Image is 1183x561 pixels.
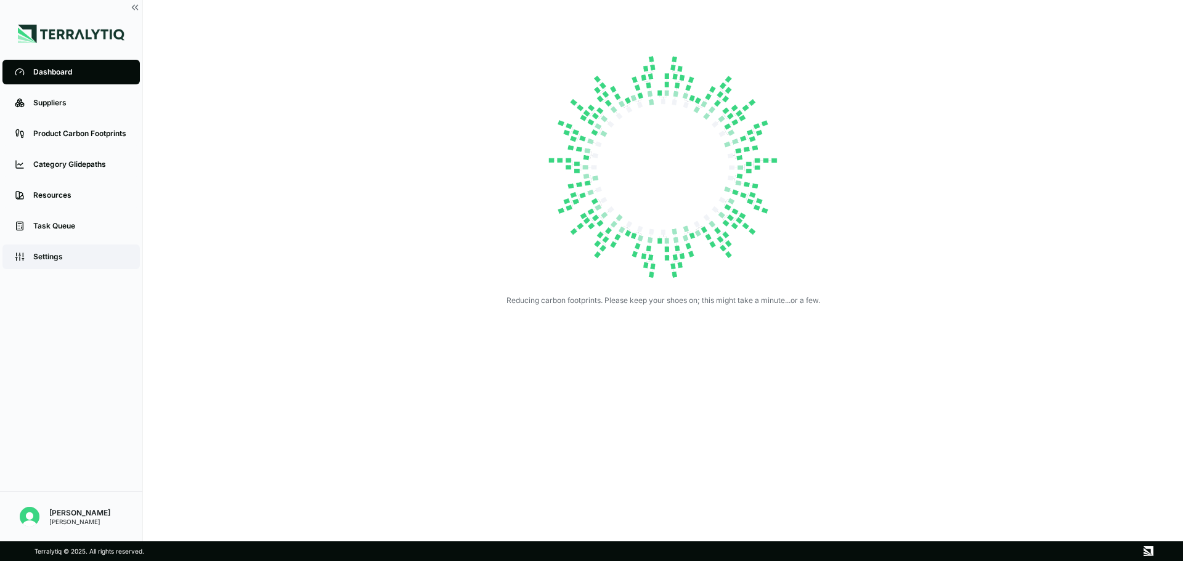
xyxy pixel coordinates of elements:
[33,98,128,108] div: Suppliers
[20,507,39,527] img: Anirudh Verma
[33,67,128,77] div: Dashboard
[33,221,128,231] div: Task Queue
[33,129,128,139] div: Product Carbon Footprints
[506,296,820,305] div: Reducing carbon footprints. Please keep your shoes on; this might take a minute...or a few.
[540,44,786,291] img: Loading
[33,190,128,200] div: Resources
[33,252,128,262] div: Settings
[18,25,124,43] img: Logo
[49,508,110,518] div: [PERSON_NAME]
[33,159,128,169] div: Category Glidepaths
[49,518,110,525] div: [PERSON_NAME]
[15,502,44,531] button: Open user button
